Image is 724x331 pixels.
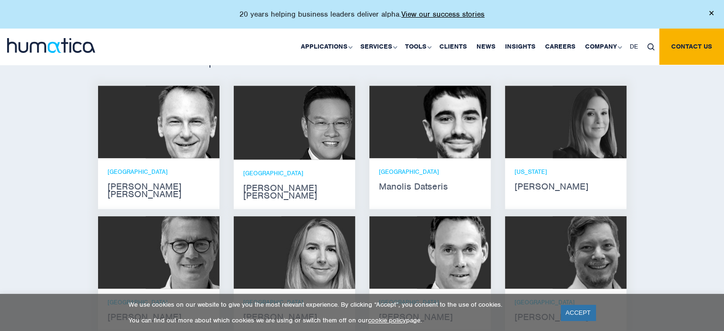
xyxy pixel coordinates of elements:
[435,29,472,65] a: Clients
[561,305,595,321] a: ACCEPT
[108,168,210,176] p: [GEOGRAPHIC_DATA]
[472,29,500,65] a: News
[540,29,580,65] a: Careers
[659,29,724,65] a: Contact us
[368,316,406,324] a: cookie policy
[400,29,435,65] a: Tools
[630,42,638,50] span: DE
[553,86,626,158] img: Melissa Mounce
[146,216,219,289] img: Jan Löning
[146,86,219,158] img: Andros Payne
[243,184,346,200] strong: [PERSON_NAME] [PERSON_NAME]
[647,43,655,50] img: search_icon
[281,216,355,289] img: Zoë Fox
[108,183,210,198] strong: [PERSON_NAME] [PERSON_NAME]
[580,29,625,65] a: Company
[515,183,617,191] strong: [PERSON_NAME]
[274,86,355,160] img: Jen Jee Chan
[379,183,481,191] strong: Manolis Datseris
[7,38,95,53] img: logo
[243,169,346,177] p: [GEOGRAPHIC_DATA]
[515,168,617,176] p: [US_STATE]
[625,29,643,65] a: DE
[379,168,481,176] p: [GEOGRAPHIC_DATA]
[553,216,626,289] img: Claudio Limacher
[500,29,540,65] a: Insights
[356,29,400,65] a: Services
[129,316,549,324] p: You can find out more about which cookies we are using or switch them off on our page.
[129,301,549,309] p: We use cookies on our website to give you the most relevant experience. By clicking “Accept”, you...
[296,29,356,65] a: Applications
[417,216,491,289] img: Andreas Knobloch
[417,86,491,158] img: Manolis Datseris
[239,10,485,19] p: 20 years helping business leaders deliver alpha.
[401,10,485,19] a: View our success stories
